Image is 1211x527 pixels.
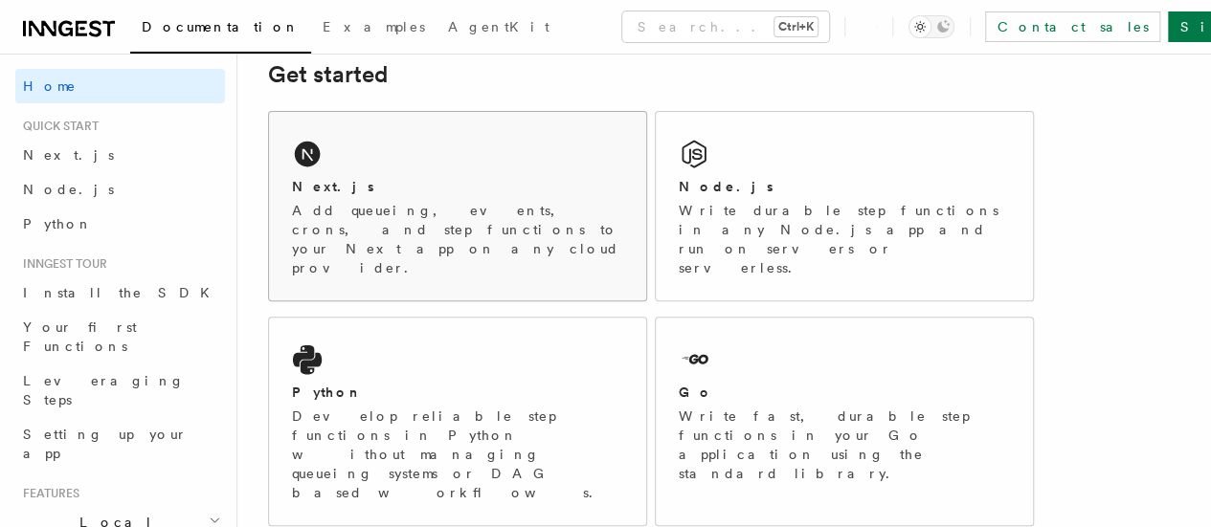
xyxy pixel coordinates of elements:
[15,310,225,363] a: Your first Functions
[679,406,1010,483] p: Write fast, durable step functions in your Go application using the standard library.
[15,486,79,501] span: Features
[268,111,647,301] a: Next.jsAdd queueing, events, crons, and step functions to your Next app on any cloud provider.
[437,6,561,52] a: AgentKit
[323,19,425,34] span: Examples
[655,317,1034,526] a: GoWrite fast, durable step functions in your Go application using the standard library.
[15,417,225,471] a: Setting up your app
[15,207,225,241] a: Python
[15,363,225,417] a: Leveraging Steps
[23,147,114,163] span: Next.js
[15,256,107,272] span: Inngest tour
[908,15,954,38] button: Toggle dark mode
[448,19,549,34] span: AgentKit
[985,11,1160,42] a: Contact sales
[130,6,311,54] a: Documentation
[268,317,647,526] a: PythonDevelop reliable step functions in Python without managing queueing systems or DAG based wo...
[292,201,623,277] p: Add queueing, events, crons, and step functions to your Next app on any cloud provider.
[268,61,388,88] a: Get started
[23,285,221,300] span: Install the SDK
[15,275,225,310] a: Install the SDK
[622,11,829,42] button: Search...Ctrl+K
[311,6,437,52] a: Examples
[292,383,363,402] h2: Python
[655,111,1034,301] a: Node.jsWrite durable step functions in any Node.js app and run on servers or serverless.
[15,172,225,207] a: Node.js
[23,373,185,407] span: Leveraging Steps
[15,69,225,103] a: Home
[15,119,99,134] span: Quick start
[23,427,188,461] span: Setting up your app
[23,77,77,96] span: Home
[142,19,300,34] span: Documentation
[15,138,225,172] a: Next.js
[679,383,713,402] h2: Go
[679,201,1010,277] p: Write durable step functions in any Node.js app and run on servers or serverless.
[774,17,818,36] kbd: Ctrl+K
[23,182,114,197] span: Node.js
[292,406,623,502] p: Develop reliable step functions in Python without managing queueing systems or DAG based workflows.
[23,216,93,231] span: Python
[23,319,137,354] span: Your first Functions
[679,177,774,196] h2: Node.js
[292,177,374,196] h2: Next.js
